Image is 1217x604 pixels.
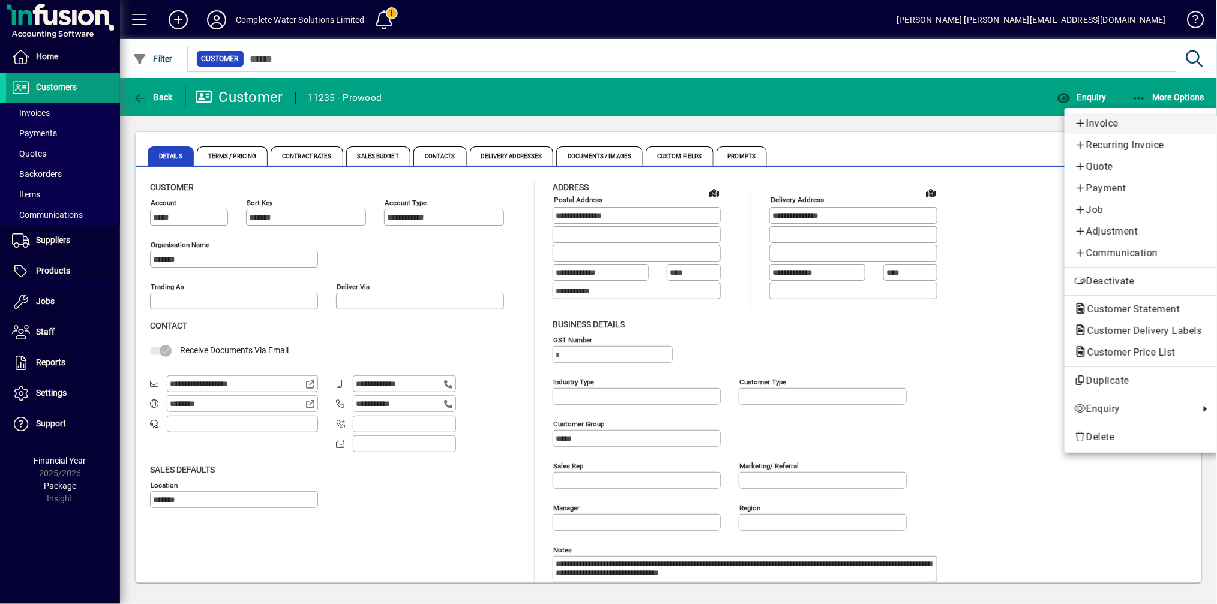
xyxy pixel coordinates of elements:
span: Invoice [1074,116,1208,131]
span: Job [1074,203,1208,217]
span: Customer Price List [1074,347,1182,358]
span: Recurring Invoice [1074,138,1208,152]
span: Adjustment [1074,224,1208,239]
span: Customer Delivery Labels [1074,325,1208,336]
span: Payment [1074,181,1208,196]
span: Customer Statement [1074,303,1186,315]
span: Enquiry [1074,402,1194,416]
span: Communication [1074,246,1208,260]
span: Deactivate [1074,274,1208,289]
span: Quote [1074,160,1208,174]
span: Delete [1074,430,1208,444]
span: Duplicate [1074,374,1208,388]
